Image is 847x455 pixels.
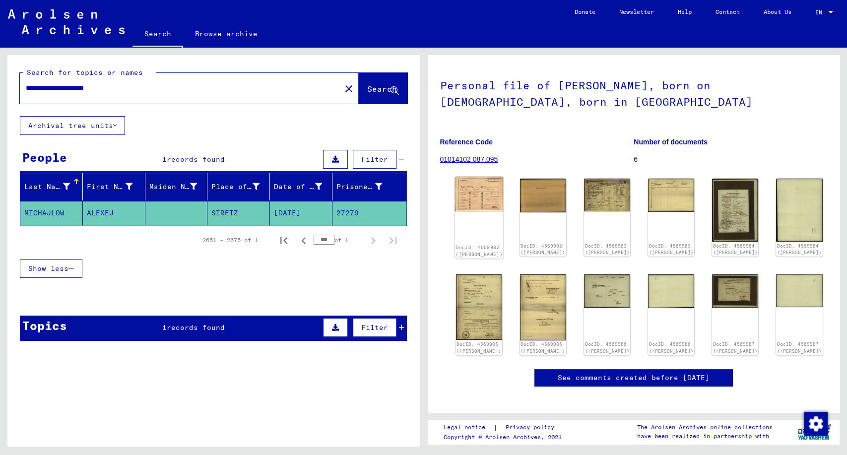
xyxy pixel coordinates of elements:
h1: Personal file of [PERSON_NAME], born on [DEMOGRAPHIC_DATA], born in [GEOGRAPHIC_DATA] [440,63,828,123]
div: Topics [22,317,67,334]
button: Archival tree units [20,116,125,135]
button: Search [359,73,407,104]
img: yv_logo.png [795,419,833,444]
button: Show less [20,259,82,278]
button: First page [274,230,294,250]
mat-header-cell: Prisoner # [332,173,406,200]
b: Reference Code [440,138,493,146]
div: Date of Birth [274,179,334,195]
a: DocID: 4569985 ([PERSON_NAME]) [521,341,565,354]
a: Browse archive [183,22,269,46]
mat-label: Search for topics or names [27,68,143,77]
a: DocID: 4569982 ([PERSON_NAME]) [456,244,503,257]
div: of 1 [314,235,363,245]
div: 2651 – 2675 of 1 [202,236,258,245]
a: DocID: 4569982 ([PERSON_NAME]) [521,243,565,256]
div: Last Name [24,179,82,195]
div: Maiden Name [149,179,210,195]
div: Zustimmung ändern [803,411,827,435]
img: 001.jpg [456,274,502,340]
div: | [443,422,566,433]
div: First Name [87,179,145,195]
mat-header-cell: First Name [83,173,145,200]
img: 002.jpg [648,274,694,308]
div: Date of Birth [274,182,322,192]
div: Last Name [24,182,70,192]
a: DocID: 4569985 ([PERSON_NAME]) [456,341,501,354]
img: 001.jpg [712,274,758,307]
mat-cell: MICHAJLOW [20,201,83,225]
img: 001.jpg [455,177,503,211]
button: Clear [339,78,359,98]
a: Privacy policy [497,422,566,433]
mat-header-cell: Maiden Name [145,173,208,200]
span: 1 [162,323,167,332]
button: Filter [353,150,396,169]
mat-select-trigger: EN [815,8,822,16]
mat-cell: 27279 [332,201,406,225]
img: Arolsen_neg.svg [8,9,125,34]
span: Show less [28,264,68,273]
a: Search [132,22,183,48]
div: First Name [87,182,132,192]
p: have been realized in partnership with [637,432,773,441]
div: Place of Birth [211,179,272,195]
a: DocID: 4569986 ([PERSON_NAME]) [649,341,694,354]
p: 6 [634,154,827,165]
p: The Arolsen Archives online collections [637,423,773,432]
a: DocID: 4569983 ([PERSON_NAME]) [649,243,694,256]
button: Filter [353,318,396,337]
button: Next page [363,230,383,250]
img: 002.jpg [520,274,566,340]
a: Legal notice [443,422,493,433]
p: Copyright © Arolsen Archives, 2021 [443,433,566,442]
div: Prisoner # [336,179,394,195]
a: DocID: 4569984 ([PERSON_NAME]) [713,243,758,256]
img: 002.jpg [648,179,694,212]
span: records found [167,155,225,164]
a: DocID: 4569987 ([PERSON_NAME]) [713,341,758,354]
img: 002.jpg [776,274,822,307]
span: records found [167,323,225,332]
div: Maiden Name [149,182,197,192]
a: 01014102 087.095 [440,155,498,163]
span: 1 [162,155,167,164]
div: People [22,148,67,166]
img: 001.jpg [712,179,758,242]
img: 002.jpg [776,179,822,242]
span: Filter [361,155,388,164]
img: 001.jpg [584,179,630,211]
mat-header-cell: Last Name [20,173,83,200]
span: Filter [361,323,388,332]
img: Zustimmung ändern [804,412,828,436]
button: Last page [383,230,403,250]
a: DocID: 4569986 ([PERSON_NAME]) [585,341,629,354]
div: Place of Birth [211,182,260,192]
b: Number of documents [634,138,708,146]
a: See comments created before [DATE] [558,373,710,383]
img: 001.jpg [584,274,630,308]
a: DocID: 4569984 ([PERSON_NAME]) [777,243,822,256]
mat-cell: SIRETZ [207,201,270,225]
mat-icon: close [343,83,355,95]
mat-cell: [DATE] [270,201,332,225]
a: DocID: 4569983 ([PERSON_NAME]) [585,243,629,256]
button: Previous page [294,230,314,250]
a: DocID: 4569987 ([PERSON_NAME]) [777,341,822,354]
mat-header-cell: Date of Birth [270,173,332,200]
img: 002.jpg [520,179,566,212]
mat-header-cell: Place of Birth [207,173,270,200]
mat-cell: ALEXEJ [83,201,145,225]
span: Search [367,84,397,94]
div: Prisoner # [336,182,382,192]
